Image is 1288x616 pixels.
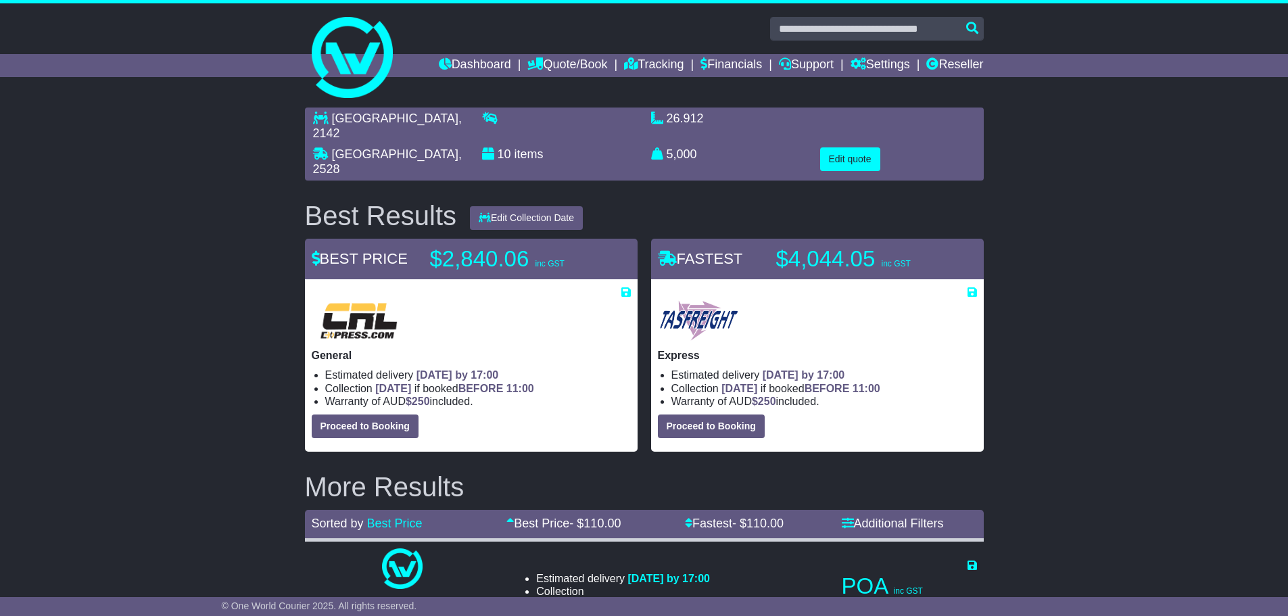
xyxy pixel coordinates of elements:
[222,600,417,611] span: © One World Courier 2025. All rights reserved.
[416,369,499,381] span: [DATE] by 17:00
[624,54,684,77] a: Tracking
[536,585,710,598] li: Collection
[332,112,458,125] span: [GEOGRAPHIC_DATA]
[527,54,607,77] a: Quote/Book
[658,299,740,342] img: Tasfreight: Express
[842,573,977,600] p: POA
[406,396,430,407] span: $
[671,395,977,408] li: Warranty of AUD included.
[842,517,944,530] a: Additional Filters
[470,206,583,230] button: Edit Collection Date
[779,54,834,77] a: Support
[430,245,599,273] p: $2,840.06
[312,250,408,267] span: BEST PRICE
[763,369,845,381] span: [DATE] by 17:00
[671,382,977,395] li: Collection
[312,517,364,530] span: Sorted by
[805,383,850,394] span: BEFORE
[700,54,762,77] a: Financials
[506,383,534,394] span: 11:00
[671,369,977,381] li: Estimated delivery
[515,147,544,161] span: items
[658,414,765,438] button: Proceed to Booking
[894,586,923,596] span: inc GST
[658,349,977,362] p: Express
[382,548,423,589] img: One World Courier: Same Day Nationwide(quotes take 0.5-1 hour)
[627,573,710,584] span: [DATE] by 17:00
[312,299,406,342] img: CRL: General
[298,201,464,231] div: Best Results
[325,369,631,381] li: Estimated delivery
[325,382,631,395] li: Collection
[667,112,704,125] span: 26.912
[313,112,462,140] span: , 2142
[820,147,880,171] button: Edit quote
[458,383,504,394] span: BEFORE
[721,383,757,394] span: [DATE]
[312,414,419,438] button: Proceed to Booking
[758,396,776,407] span: 250
[535,259,564,268] span: inc GST
[851,54,910,77] a: Settings
[583,517,621,530] span: 110.00
[569,517,621,530] span: - $
[498,147,511,161] span: 10
[312,349,631,362] p: General
[776,245,945,273] p: $4,044.05
[732,517,784,530] span: - $
[536,572,710,585] li: Estimated delivery
[685,517,784,530] a: Fastest- $110.00
[332,147,458,161] span: [GEOGRAPHIC_DATA]
[412,396,430,407] span: 250
[752,396,776,407] span: $
[926,54,983,77] a: Reseller
[313,147,462,176] span: , 2528
[746,517,784,530] span: 110.00
[667,147,697,161] span: 5,000
[325,395,631,408] li: Warranty of AUD included.
[439,54,511,77] a: Dashboard
[721,383,880,394] span: if booked
[305,472,984,502] h2: More Results
[853,383,880,394] span: 11:00
[375,383,533,394] span: if booked
[658,250,743,267] span: FASTEST
[881,259,910,268] span: inc GST
[375,383,411,394] span: [DATE]
[506,517,621,530] a: Best Price- $110.00
[367,517,423,530] a: Best Price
